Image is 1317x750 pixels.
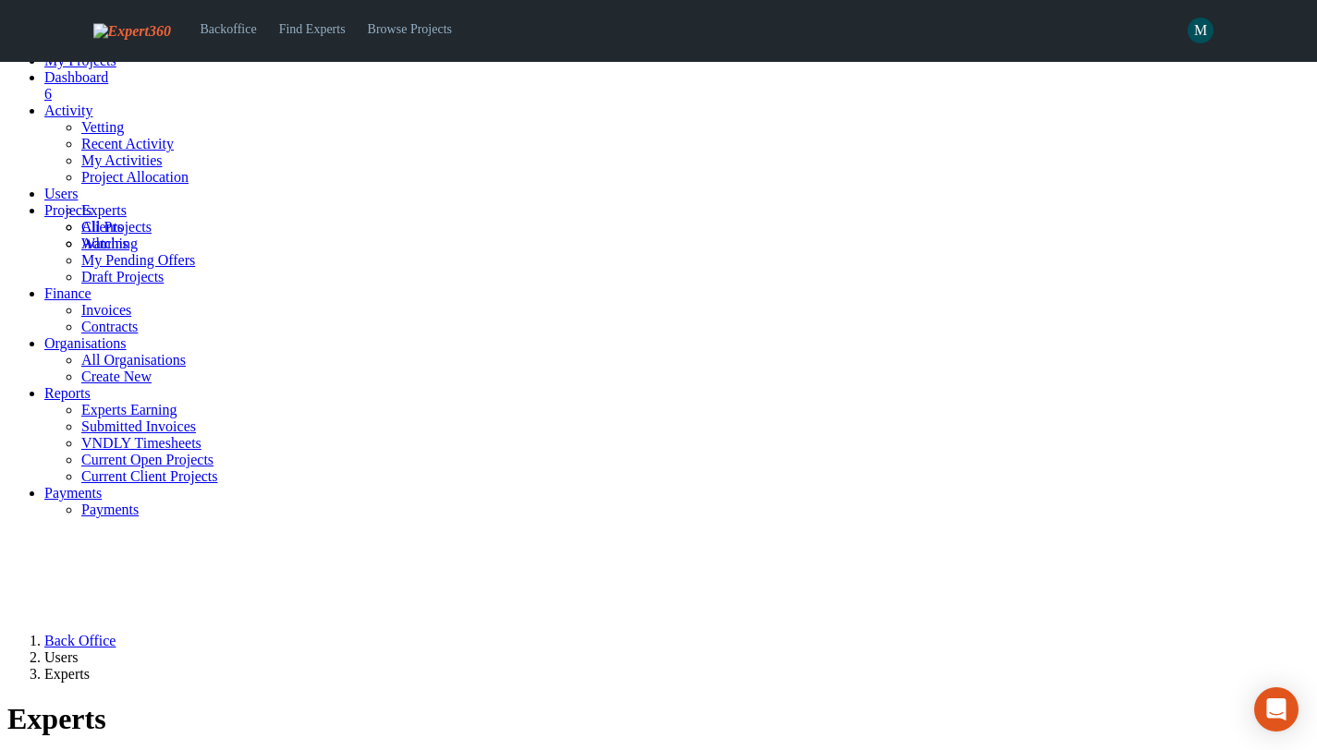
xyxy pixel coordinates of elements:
[44,69,1310,103] a: Dashboard 6
[44,86,52,102] span: 6
[81,119,124,135] a: Vetting
[81,269,164,284] a: Draft Projects
[81,219,152,235] a: All Projects
[81,152,163,168] a: My Activities
[44,335,127,351] a: Organisations
[81,352,186,368] a: All Organisations
[7,702,1310,736] h1: Experts
[44,103,92,118] a: Activity
[1188,18,1213,43] span: M
[44,202,92,218] a: Projects
[81,435,201,451] a: VNDLY Timesheets
[44,485,102,501] a: Payments
[44,633,116,648] a: Back Office
[81,169,189,185] a: Project Allocation
[81,202,127,218] a: Experts
[44,285,91,301] a: Finance
[44,69,108,85] span: Dashboard
[81,452,213,467] a: Current Open Projects
[81,136,174,151] a: Recent Activity
[44,666,1310,683] li: Experts
[81,418,196,434] a: Submitted Invoices
[81,302,131,318] a: Invoices
[81,369,152,384] a: Create New
[81,236,138,251] a: Watching
[81,468,218,484] a: Current Client Projects
[81,252,195,268] a: My Pending Offers
[81,319,138,334] a: Contracts
[44,186,78,201] a: Users
[1254,687,1299,732] div: Open Intercom Messenger
[44,649,1310,666] li: Users
[93,23,171,40] img: Expert360
[44,385,91,401] a: Reports
[81,502,139,517] a: Payments
[81,402,177,417] a: Experts Earning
